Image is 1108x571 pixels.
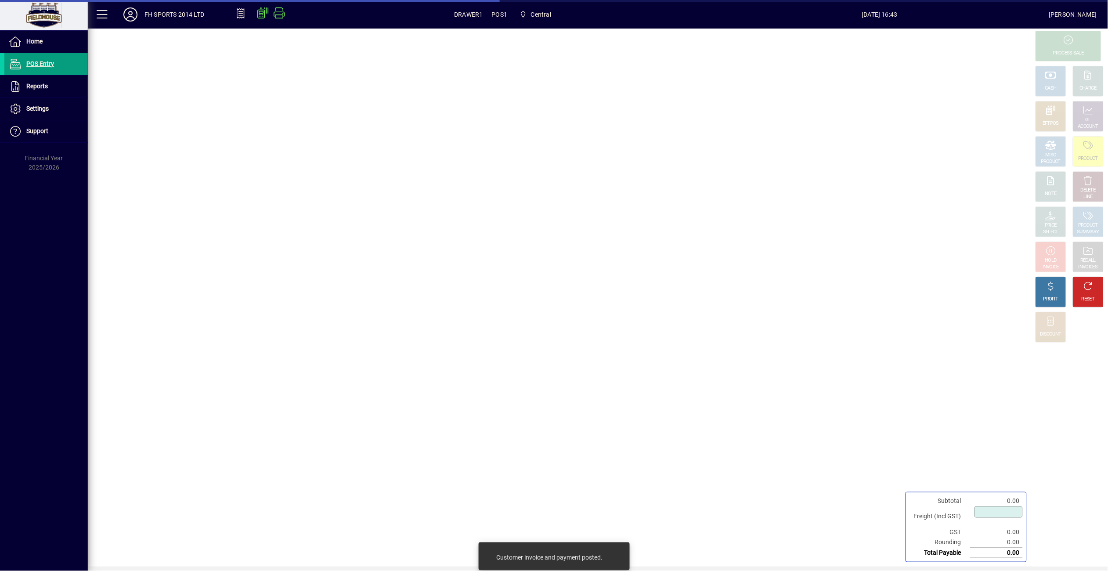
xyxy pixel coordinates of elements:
div: Customer invoice and payment posted. [497,553,603,562]
div: [PERSON_NAME] [1049,7,1097,22]
span: Reports [26,83,48,90]
div: DELETE [1081,187,1096,194]
div: MISC [1046,152,1056,159]
div: INVOICE [1043,264,1059,271]
a: Reports [4,76,88,98]
a: Support [4,120,88,142]
button: Profile [116,7,144,22]
td: Subtotal [909,496,970,506]
td: Freight (Incl GST) [909,506,970,527]
div: PRODUCT [1041,159,1061,165]
div: NOTE [1045,191,1057,197]
div: RECALL [1081,257,1096,264]
a: Settings [4,98,88,120]
div: SUMMARY [1077,229,1099,235]
div: DISCOUNT [1040,331,1061,338]
div: PRODUCT [1078,155,1098,162]
div: PROFIT [1043,296,1058,303]
span: Settings [26,105,49,112]
div: PRODUCT [1078,222,1098,229]
span: Central [516,7,555,22]
div: SELECT [1043,229,1059,235]
td: 0.00 [970,496,1023,506]
div: FH SPORTS 2014 LTD [144,7,204,22]
div: PROCESS SALE [1053,50,1084,57]
span: Central [531,7,551,22]
span: [DATE] 16:43 [711,7,1049,22]
div: LINE [1084,194,1093,200]
div: PRICE [1045,222,1057,229]
div: RESET [1082,296,1095,303]
div: CHARGE [1080,85,1097,92]
td: 0.00 [970,537,1023,548]
div: ACCOUNT [1078,123,1098,130]
div: EFTPOS [1043,120,1059,127]
span: Support [26,127,48,134]
div: HOLD [1045,257,1057,264]
div: CASH [1045,85,1057,92]
td: GST [909,527,970,537]
td: Rounding [909,537,970,548]
div: GL [1086,117,1091,123]
span: DRAWER1 [454,7,483,22]
td: 0.00 [970,548,1023,558]
span: POS Entry [26,60,54,67]
span: POS1 [492,7,508,22]
a: Home [4,31,88,53]
td: 0.00 [970,527,1023,537]
div: INVOICES [1079,264,1097,271]
span: Home [26,38,43,45]
td: Total Payable [909,548,970,558]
